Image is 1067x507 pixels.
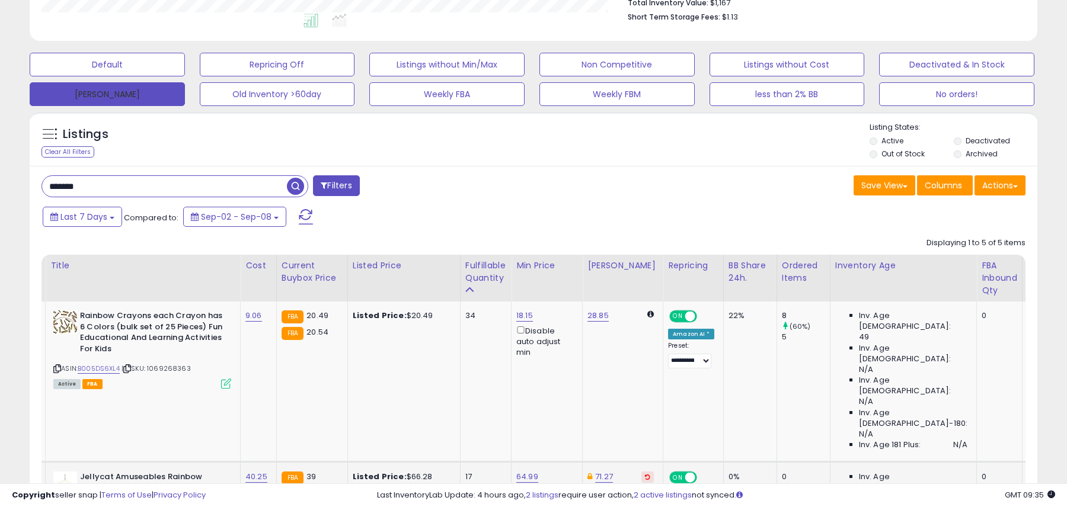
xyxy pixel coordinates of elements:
[306,326,328,338] span: 20.54
[835,259,972,272] div: Inventory Age
[53,310,77,334] img: 51bigR8pHoL._SL40_.jpg
[982,471,1013,482] div: 0
[124,212,178,223] span: Compared to:
[881,149,925,159] label: Out of Stock
[369,82,525,106] button: Weekly FBA
[516,310,533,322] a: 18.15
[353,259,455,272] div: Listed Price
[854,175,915,195] button: Save View
[282,327,304,340] small: FBA
[154,489,206,500] a: Privacy Policy
[710,53,865,76] button: Listings without Cost
[53,471,77,495] img: 31Ek6dGvpmL._SL40_.jpg
[101,489,152,500] a: Terms of Use
[966,136,1010,146] label: Deactivated
[881,136,903,146] label: Active
[859,471,967,493] span: Inv. Age [DEMOGRAPHIC_DATA]:
[313,175,359,196] button: Filters
[634,489,692,500] a: 2 active listings
[43,207,122,227] button: Last 7 Days
[369,53,525,76] button: Listings without Min/Max
[50,259,235,272] div: Title
[353,310,451,321] div: $20.49
[353,310,407,321] b: Listed Price:
[953,439,967,450] span: N/A
[668,329,714,339] div: Amazon AI *
[587,259,658,272] div: [PERSON_NAME]
[282,471,304,484] small: FBA
[966,149,998,159] label: Archived
[925,179,962,191] span: Columns
[245,259,271,272] div: Cost
[859,396,873,407] span: N/A
[1005,489,1055,500] span: 2025-09-16 09:35 GMT
[710,82,865,106] button: less than 2% BB
[859,332,869,342] span: 49
[859,310,967,332] span: Inv. Age [DEMOGRAPHIC_DATA]:
[722,11,738,23] span: $1.13
[539,53,695,76] button: Non Competitive
[982,259,1017,297] div: FBA inbound Qty
[516,471,538,483] a: 64.99
[245,310,262,322] a: 9.06
[63,126,108,143] h5: Listings
[30,82,185,106] button: [PERSON_NAME]
[377,490,1055,501] div: Last InventoryLab Update: 4 hours ago, require user action, not synced.
[668,342,714,368] div: Preset:
[782,471,830,482] div: 0
[465,259,506,284] div: Fulfillable Quantity
[82,379,103,389] span: FBA
[927,238,1026,249] div: Displaying 1 to 5 of 5 items
[465,471,502,482] div: 17
[729,471,768,482] div: 0%
[80,310,224,357] b: Rainbow Crayons each Crayon has 6 Colors (bulk set of 25 Pieces) Fun Educational And Learning Act...
[122,364,191,373] span: | SKU: 1069268363
[201,211,271,223] span: Sep-02 - Sep-08
[12,489,55,500] strong: Copyright
[879,53,1034,76] button: Deactivated & In Stock
[353,471,451,482] div: $66.28
[516,324,573,358] div: Disable auto adjust min
[782,332,830,342] div: 5
[670,312,685,322] span: ON
[870,122,1037,133] p: Listing States:
[282,259,343,284] div: Current Buybox Price
[183,207,286,227] button: Sep-02 - Sep-08
[306,310,328,321] span: 20.49
[245,471,267,483] a: 40.25
[12,490,206,501] div: seller snap | |
[975,175,1026,195] button: Actions
[879,82,1034,106] button: No orders!
[982,310,1013,321] div: 0
[859,375,967,396] span: Inv. Age [DEMOGRAPHIC_DATA]:
[782,259,825,284] div: Ordered Items
[53,310,231,387] div: ASIN:
[859,429,873,439] span: N/A
[859,407,967,429] span: Inv. Age [DEMOGRAPHIC_DATA]-180:
[200,53,355,76] button: Repricing Off
[729,310,768,321] div: 22%
[526,489,558,500] a: 2 listings
[465,310,502,321] div: 34
[41,146,94,158] div: Clear All Filters
[539,82,695,106] button: Weekly FBM
[628,12,720,22] b: Short Term Storage Fees:
[917,175,973,195] button: Columns
[587,310,609,322] a: 28.85
[282,310,304,323] small: FBA
[729,259,772,284] div: BB Share 24h.
[30,53,185,76] button: Default
[78,364,120,374] a: B005DS6XL4
[859,439,921,450] span: Inv. Age 181 Plus:
[782,310,830,321] div: 8
[53,379,81,389] span: All listings currently available for purchase on Amazon
[306,471,316,482] span: 39
[695,312,714,322] span: OFF
[668,259,718,272] div: Repricing
[60,211,107,223] span: Last 7 Days
[790,322,811,331] small: (60%)
[859,343,967,364] span: Inv. Age [DEMOGRAPHIC_DATA]:
[595,471,613,483] a: 71.27
[353,471,407,482] b: Listed Price:
[859,364,873,375] span: N/A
